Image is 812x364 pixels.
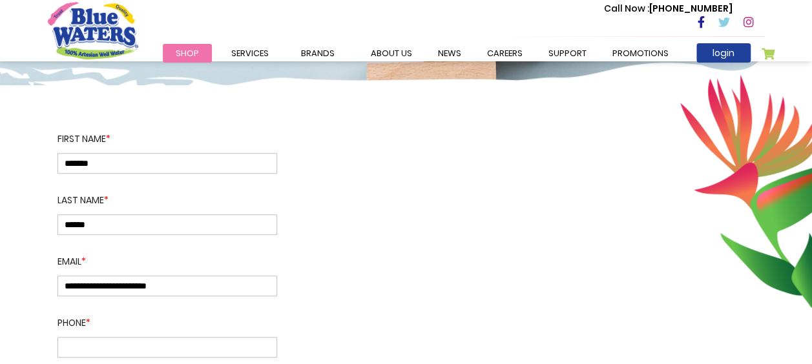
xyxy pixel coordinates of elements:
[231,47,269,59] span: Services
[57,174,277,214] label: Last Name
[425,44,474,63] a: News
[599,44,682,63] a: Promotions
[57,132,277,153] label: First name
[604,2,733,15] p: [PHONE_NUMBER]
[57,235,277,276] label: Email
[176,47,199,59] span: Shop
[604,2,649,15] span: Call Now :
[680,74,812,308] img: career-intro-leaves.png
[48,2,138,59] a: store logo
[358,44,425,63] a: about us
[301,47,335,59] span: Brands
[57,296,277,337] label: Phone
[536,44,599,63] a: support
[696,43,751,63] a: login
[474,44,536,63] a: careers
